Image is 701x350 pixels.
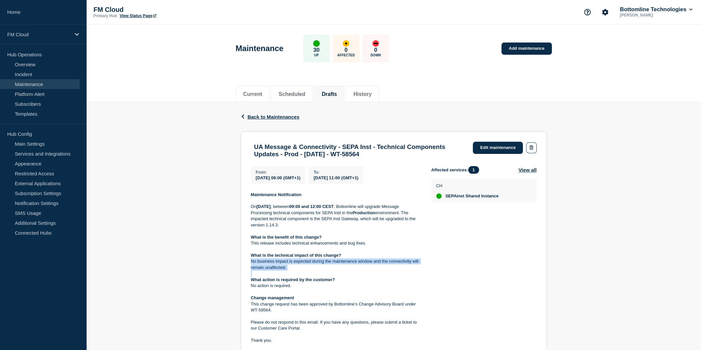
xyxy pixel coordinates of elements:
p: Primary Hub [94,14,117,18]
p: 30 [313,47,319,53]
button: View all [519,166,537,174]
div: up [313,40,320,47]
button: Support [580,5,594,19]
p: To : [313,170,358,175]
p: Up [314,53,319,57]
strong: What action is required by the customer? [251,277,335,282]
span: 1 [468,166,479,174]
button: Drafts [322,91,337,97]
button: Current [243,91,262,97]
a: View Status Page [120,14,156,18]
p: No action is required. [251,283,421,289]
p: [PERSON_NAME] [619,13,687,17]
span: [DATE] 11:00 (GMT+1) [313,175,358,180]
span: Back to Maintenances [248,114,300,120]
strong: [DATE] [256,204,271,209]
button: Account settings [598,5,612,19]
span: [DATE] 08:00 (GMT+1) [256,175,301,180]
button: Bottomline Technologies [619,6,694,13]
button: History [353,91,371,97]
p: From : [256,170,301,175]
button: Back to Maintenances [241,114,300,120]
span: SEPAinst Shared Instance [445,193,499,199]
p: Affected [337,53,355,57]
p: CH [436,183,499,188]
div: affected [343,40,349,47]
p: This change request has been approved by Bottomline’s Change Advisory Board under WT-58564. [251,301,421,313]
button: Scheduled [279,91,305,97]
h1: Maintenance [236,44,283,53]
strong: Maintenance Notification [251,192,302,197]
a: Add maintenance [501,43,552,55]
div: down [372,40,379,47]
p: 0 [344,47,347,53]
strong: Change management [251,295,294,300]
p: Down [370,53,381,57]
strong: What is the benefit of this change? [251,235,322,240]
strong: What is the technical impact of this change? [251,253,341,258]
strong: Production [353,210,375,215]
p: Thank you. [251,337,421,343]
p: 0 [374,47,377,53]
p: FM Cloud [94,6,225,14]
p: No business impact is expected during the maintenance window and the connectivity will remain una... [251,258,421,271]
p: Please do not respond to this email. If you have any questions, please submit a ticket to our Cus... [251,319,421,332]
h3: UA Message & Connectivity - SEPA Inst - Technical Components Updates - Prod - [DATE] - WT-58564 [254,143,467,158]
p: On , between , Bottomline will upgrade Message Processing technical components for SEPA Inst in t... [251,204,421,228]
strong: 09:00 and 12:00 CEST [289,204,334,209]
a: Edit maintenance [473,142,523,154]
div: up [436,193,442,199]
p: This release includes technical enhancements and bug fixes. [251,240,421,246]
span: Affected services: [431,166,482,174]
p: FM Cloud [7,32,70,37]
